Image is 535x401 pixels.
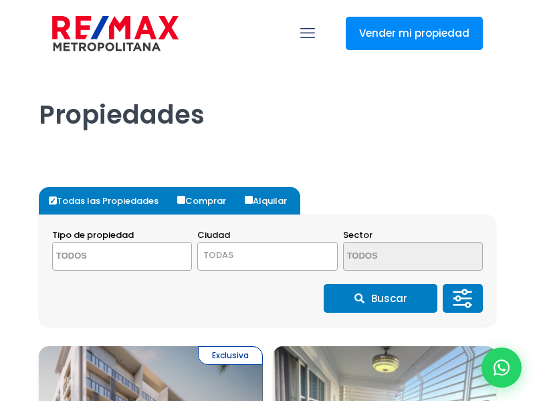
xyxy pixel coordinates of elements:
textarea: Search [53,243,167,271]
label: Comprar [174,187,239,215]
input: Alquilar [245,196,253,204]
img: remax-metropolitana-logo [52,13,179,53]
h1: Propiedades [39,68,496,130]
span: TODAS [197,242,337,271]
span: TODAS [198,246,336,265]
label: Todas las Propiedades [45,187,172,215]
input: Comprar [177,196,185,204]
a: Vender mi propiedad [346,17,483,50]
label: Alquilar [241,187,300,215]
input: Todas las Propiedades [49,196,57,205]
a: mobile menu [296,22,319,45]
button: Buscar [324,284,437,313]
textarea: Search [344,243,457,271]
span: Sector [343,229,372,241]
span: TODAS [203,249,233,261]
span: Ciudad [197,229,230,241]
span: Tipo de propiedad [52,229,134,241]
span: Exclusiva [198,346,263,365]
